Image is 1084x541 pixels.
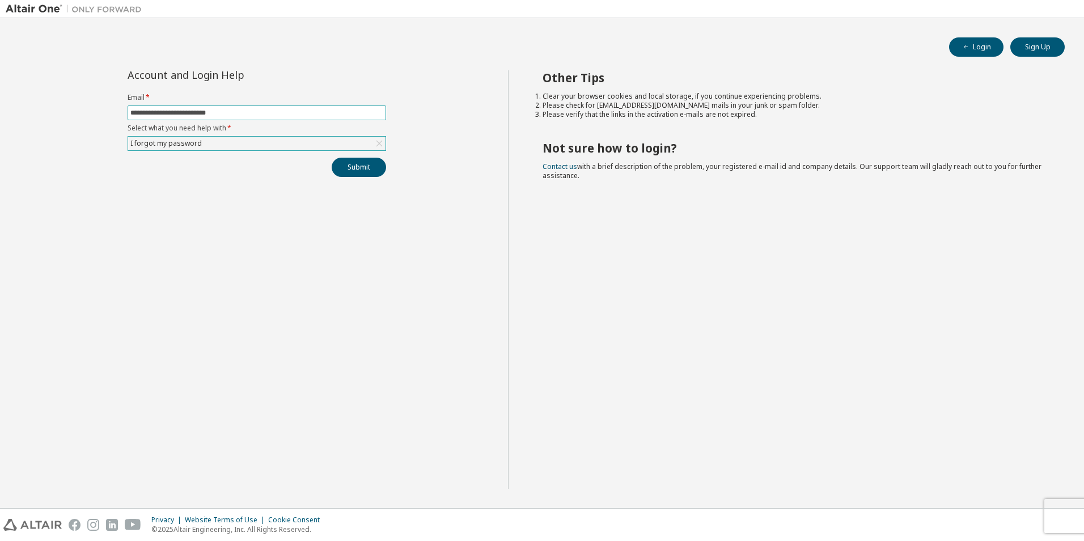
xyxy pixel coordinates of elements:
div: Privacy [151,515,185,525]
div: I forgot my password [128,137,386,150]
div: Cookie Consent [268,515,327,525]
img: altair_logo.svg [3,519,62,531]
img: facebook.svg [69,519,81,531]
label: Email [128,93,386,102]
img: instagram.svg [87,519,99,531]
li: Please check for [EMAIL_ADDRESS][DOMAIN_NAME] mails in your junk or spam folder. [543,101,1045,110]
li: Clear your browser cookies and local storage, if you continue experiencing problems. [543,92,1045,101]
p: © 2025 Altair Engineering, Inc. All Rights Reserved. [151,525,327,534]
img: linkedin.svg [106,519,118,531]
li: Please verify that the links in the activation e-mails are not expired. [543,110,1045,119]
button: Submit [332,158,386,177]
div: I forgot my password [129,137,204,150]
label: Select what you need help with [128,124,386,133]
h2: Not sure how to login? [543,141,1045,155]
h2: Other Tips [543,70,1045,85]
span: with a brief description of the problem, your registered e-mail id and company details. Our suppo... [543,162,1041,180]
img: youtube.svg [125,519,141,531]
div: Account and Login Help [128,70,334,79]
button: Login [949,37,1003,57]
img: Altair One [6,3,147,15]
div: Website Terms of Use [185,515,268,525]
button: Sign Up [1010,37,1065,57]
a: Contact us [543,162,577,171]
